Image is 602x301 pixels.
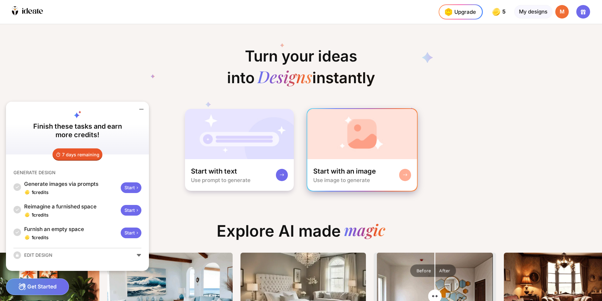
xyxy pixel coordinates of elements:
div: Start with an image [313,167,376,176]
div: Get Started [6,278,69,295]
div: Generate images via prompts [24,180,118,188]
div: M [555,5,569,19]
img: upgrade-nav-btn-icon.gif [442,6,454,18]
div: Use image to generate [313,177,370,183]
span: 5 [502,9,507,15]
div: Start [121,205,141,216]
div: GENERATE DESIGN [13,169,55,175]
div: 7 days remaining [53,148,103,160]
div: Finish these tasks and earn more credits! [28,122,128,139]
div: Start with text [191,167,237,176]
div: Start [121,228,141,238]
img: startWithImageCardBg.jpg [307,109,417,159]
div: My designs [514,5,552,19]
div: credits [32,212,49,218]
div: credits [32,189,49,195]
span: 1 [32,235,34,240]
span: 1 [32,212,34,218]
div: credits [32,234,49,240]
div: magic [344,222,385,240]
div: Furnish an empty space [24,225,118,233]
img: startWithTextCardBg.jpg [185,109,294,159]
div: Use prompt to generate [191,177,251,183]
div: Start [121,182,141,193]
div: Upgrade [442,6,476,18]
div: Reimagine a furnished space [24,203,118,210]
span: 1 [32,190,34,195]
div: Explore AI made [211,222,391,246]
